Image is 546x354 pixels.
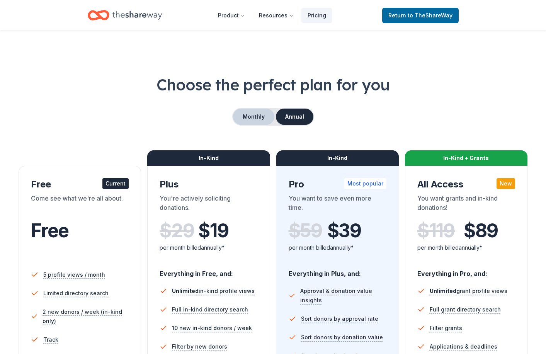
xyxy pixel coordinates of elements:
div: You want to save even more time. [289,194,386,215]
div: You want grants and in-kind donations! [417,194,515,215]
h1: Choose the perfect plan for you [19,74,527,95]
span: Unlimited [430,288,456,294]
a: Returnto TheShareWay [382,8,459,23]
a: Pricing [301,8,332,23]
span: Unlimited [172,288,199,294]
div: Pro [289,178,386,191]
span: 2 new donors / week (in-kind only) [43,307,129,326]
div: Come see what we're all about. [31,194,129,215]
div: Everything in Plus, and: [289,262,386,279]
span: Limited directory search [43,289,109,298]
span: $ 89 [464,220,498,242]
span: $ 39 [327,220,361,242]
button: Annual [276,109,313,125]
div: Free [31,178,129,191]
div: per month billed annually* [417,243,515,252]
div: New [497,178,515,189]
span: Full in-kind directory search [172,305,248,314]
span: in-kind profile views [172,288,255,294]
span: Filter by new donors [172,342,227,351]
span: grant profile views [430,288,507,294]
span: 5 profile views / month [43,270,105,279]
span: Sort donors by donation value [301,333,383,342]
span: Track [43,335,58,344]
div: You're actively soliciting donations. [160,194,257,215]
div: In-Kind [276,150,399,166]
div: Everything in Pro, and: [417,262,515,279]
span: $ 19 [198,220,228,242]
nav: Main [212,6,332,24]
a: Home [88,6,162,24]
span: Filter grants [430,323,462,333]
span: Applications & deadlines [430,342,497,351]
span: Sort donors by approval rate [301,314,378,323]
div: Plus [160,178,257,191]
span: Approval & donation value insights [300,286,386,305]
button: Product [212,8,251,23]
button: Monthly [233,109,274,125]
div: Most popular [344,178,386,189]
span: to TheShareWay [408,12,452,19]
span: 10 new in-kind donors / week [172,323,252,333]
div: Current [102,178,129,189]
div: All Access [417,178,515,191]
div: per month billed annually* [289,243,386,252]
div: In-Kind + Grants [405,150,527,166]
span: Full grant directory search [430,305,501,314]
div: Everything in Free, and: [160,262,257,279]
div: In-Kind [147,150,270,166]
span: Free [31,219,69,242]
button: Resources [253,8,300,23]
span: Return [388,11,452,20]
div: per month billed annually* [160,243,257,252]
